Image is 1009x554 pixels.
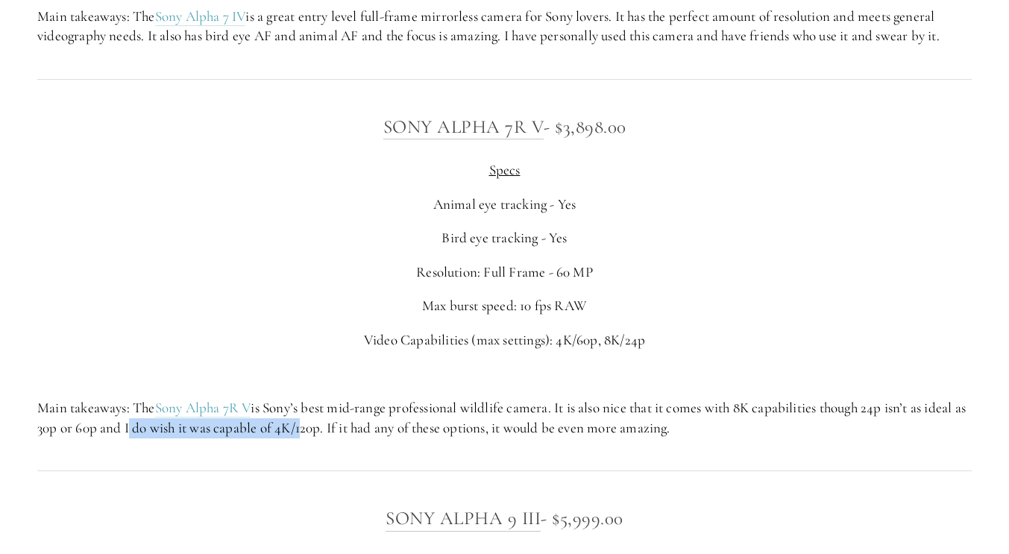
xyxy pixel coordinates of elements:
[37,7,972,46] p: Main takeaways: The is a great entry level full-frame mirrorless camera for Sony lovers. It has t...
[37,296,972,316] p: Max burst speed: 10 fps RAW
[37,503,972,533] h3: - $5,999.00
[386,507,541,531] a: Sony Alpha 9 III
[155,399,251,418] a: Sony Alpha 7R V
[489,161,521,178] span: Specs
[155,7,246,26] a: Sony Alpha 7 IV
[37,228,972,248] p: Bird eye tracking - Yes
[37,195,972,215] p: Animal eye tracking - Yes
[37,330,972,350] p: Video Capabilities (max settings): 4K/60p, 8K/24p
[37,262,972,283] p: Resolution: Full Frame - 60 MP
[383,116,544,139] a: Sony Alpha 7R V
[37,398,972,438] p: Main takeaways: The is Sony’s best mid-range professional wildlife camera. It is also nice that i...
[37,112,972,142] h3: - $3,898.00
